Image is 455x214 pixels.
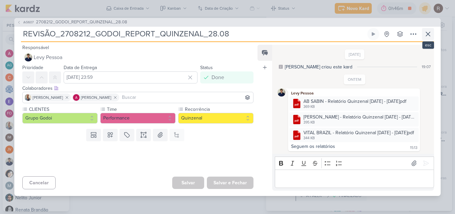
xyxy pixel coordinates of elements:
div: AB SABIN - Relatório Quinzenal [DATE] - [DATE]pdf [303,98,406,105]
div: AB SABIN - Relatório Quinzenal 12 - 25 AGO.pdf [289,96,419,111]
div: VITAL BRAZIL - Relatório Quinzenal [DATE] - [DATE]pdf [303,129,414,136]
button: Levy Pessoa [22,51,253,63]
button: Performance [100,113,176,124]
label: Recorrência [184,106,253,113]
span: [PERSON_NAME] [33,94,63,100]
div: VITAL BRAZIL - Relatório Quinzenal 12 - 25 AGO.pdf [289,128,419,142]
label: Data de Entrega [64,65,97,70]
label: Status [200,65,213,70]
button: Grupo Godoi [22,113,98,124]
label: Prioridade [22,65,43,70]
div: [PERSON_NAME] criou este kard [285,63,352,70]
img: Alessandra Gomes [73,94,80,101]
label: Responsável [22,45,49,50]
div: 344 KB [303,136,414,141]
span: Levy Pessoa [34,53,62,61]
img: Iara Santos [25,94,31,101]
div: 395 KB [303,120,415,125]
label: Time [106,106,176,113]
div: 19:07 [422,64,431,70]
input: Select a date [64,71,198,83]
span: [PERSON_NAME] [81,94,111,100]
div: Levy Pessoa [289,90,419,96]
button: Done [200,71,253,83]
div: Ligar relógio [371,31,376,37]
div: [PERSON_NAME] - Relatório Quinzenal [DATE] - [DATE]pdf [303,114,415,121]
div: esc [422,41,434,49]
img: Levy Pessoa [277,88,285,96]
input: Kard Sem Título [21,28,366,40]
span: 2708212_GODOI_REPORT_QUINZENAL_28.08 [36,19,127,26]
div: Editor editing area: main [275,170,434,188]
input: Buscar [121,93,252,101]
div: 15:13 [410,145,417,151]
div: Colaboradores [22,85,253,92]
div: Seguem os relatórios [291,144,335,149]
div: Done [212,73,224,81]
div: Editor toolbar [275,157,434,170]
div: ALBERT SABIN - Relatório Quinzenal 12 - 25 AGO.pdf [289,112,419,127]
label: CLIENTES [28,106,98,113]
div: 369 KB [303,104,406,110]
img: Levy Pessoa [24,53,32,61]
span: AG607 [22,20,35,25]
button: AG607 2708212_GODOI_REPORT_QUINZENAL_28.08 [17,19,127,26]
button: Cancelar [22,176,56,189]
button: Quinzenal [178,113,253,124]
